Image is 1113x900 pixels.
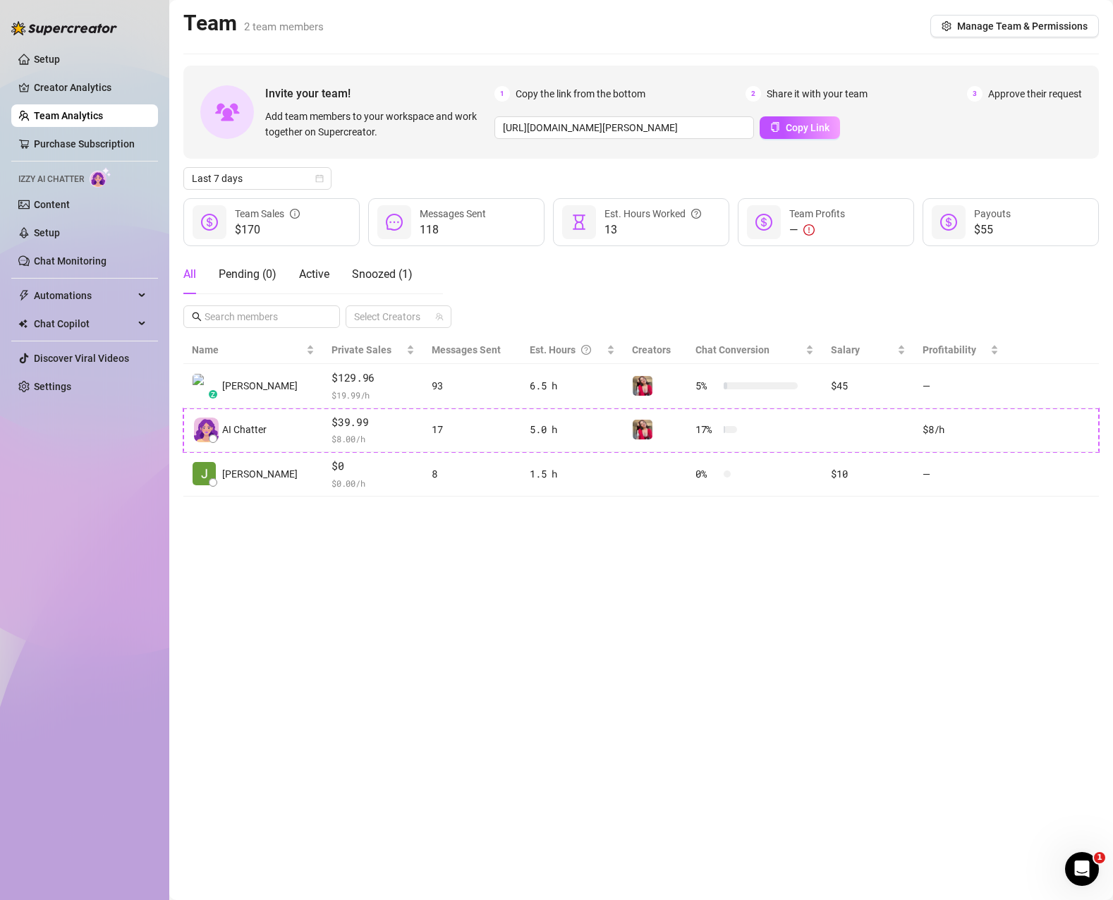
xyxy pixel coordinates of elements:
[34,199,70,210] a: Content
[192,168,323,189] span: Last 7 days
[624,336,687,364] th: Creators
[34,312,134,335] span: Chat Copilot
[192,342,303,358] span: Name
[244,20,324,33] span: 2 team members
[290,206,300,221] span: info-circle
[235,221,300,238] span: $170
[930,15,1099,37] button: Manage Team & Permissions
[34,54,60,65] a: Setup
[789,208,845,219] span: Team Profits
[571,214,588,231] span: hourglass
[942,21,951,31] span: setting
[494,86,510,102] span: 1
[516,86,645,102] span: Copy the link from the bottom
[695,422,718,437] span: 17 %
[914,364,1007,408] td: —
[1094,852,1105,863] span: 1
[299,267,329,281] span: Active
[219,266,276,283] div: Pending ( 0 )
[183,336,323,364] th: Name
[432,422,513,437] div: 17
[34,284,134,307] span: Automations
[332,414,415,431] span: $39.99
[386,214,403,231] span: message
[34,138,135,150] a: Purchase Subscription
[633,420,652,439] img: Estefania
[209,390,217,399] div: z
[604,221,701,238] span: 13
[222,466,298,482] span: [PERSON_NAME]
[34,381,71,392] a: Settings
[420,208,486,219] span: Messages Sent
[974,208,1011,219] span: Payouts
[420,221,486,238] span: 118
[332,432,415,446] span: $ 8.00 /h
[205,309,320,324] input: Search members
[940,214,957,231] span: dollar-circle
[530,422,615,437] div: 5.0 h
[432,344,501,355] span: Messages Sent
[222,378,298,394] span: [PERSON_NAME]
[786,122,829,133] span: Copy Link
[695,378,718,394] span: 5 %
[789,221,845,238] div: —
[18,290,30,301] span: thunderbolt
[957,20,1088,32] span: Manage Team & Permissions
[988,86,1082,102] span: Approve their request
[435,312,444,321] span: team
[18,173,84,186] span: Izzy AI Chatter
[201,214,218,231] span: dollar-circle
[194,418,219,442] img: izzy-ai-chatter-avatar-DDCN_rTZ.svg
[691,206,701,221] span: question-circle
[192,312,202,322] span: search
[923,422,999,437] div: $8 /h
[530,378,615,394] div: 6.5 h
[633,376,652,396] img: Estefania
[767,86,868,102] span: Share it with your team
[432,378,513,394] div: 93
[332,458,415,475] span: $0
[755,214,772,231] span: dollar-circle
[831,378,906,394] div: $45
[770,122,780,132] span: copy
[235,206,300,221] div: Team Sales
[193,374,216,397] img: Lhui Bernardo
[193,462,216,485] img: Jessica
[332,344,391,355] span: Private Sales
[34,76,147,99] a: Creator Analytics
[695,344,770,355] span: Chat Conversion
[34,353,129,364] a: Discover Viral Videos
[183,10,324,37] h2: Team
[831,466,906,482] div: $10
[332,370,415,387] span: $129.96
[914,452,1007,497] td: —
[34,227,60,238] a: Setup
[34,110,103,121] a: Team Analytics
[923,344,976,355] span: Profitability
[90,167,111,188] img: AI Chatter
[332,388,415,402] span: $ 19.99 /h
[432,466,513,482] div: 8
[18,319,28,329] img: Chat Copilot
[315,174,324,183] span: calendar
[581,342,591,358] span: question-circle
[967,86,983,102] span: 3
[530,466,615,482] div: 1.5 h
[34,255,107,267] a: Chat Monitoring
[11,21,117,35] img: logo-BBDzfeDw.svg
[1065,852,1099,886] iframe: Intercom live chat
[183,266,196,283] div: All
[803,224,815,236] span: exclamation-circle
[222,422,267,437] span: AI Chatter
[746,86,761,102] span: 2
[265,109,489,140] span: Add team members to your workspace and work together on Supercreator.
[695,466,718,482] span: 0 %
[974,221,1011,238] span: $55
[332,476,415,490] span: $ 0.00 /h
[760,116,840,139] button: Copy Link
[265,85,494,102] span: Invite your team!
[831,344,860,355] span: Salary
[530,342,604,358] div: Est. Hours
[352,267,413,281] span: Snoozed ( 1 )
[604,206,701,221] div: Est. Hours Worked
